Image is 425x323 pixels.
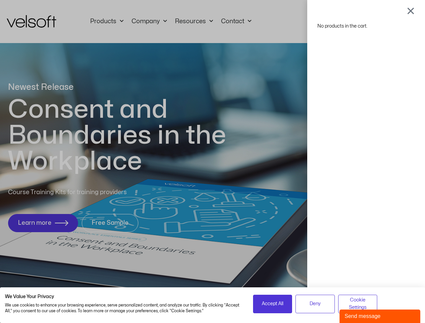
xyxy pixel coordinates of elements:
span: Cookie Settings [343,296,373,312]
button: Deny all cookies [295,295,335,313]
button: Accept all cookies [253,295,292,313]
p: We use cookies to enhance your browsing experience, serve personalized content, and analyze our t... [5,302,243,314]
span: Accept All [262,300,283,308]
iframe: chat widget [340,308,422,323]
button: Adjust cookie preferences [338,295,378,313]
div: No products in the cart. [317,22,415,31]
h2: We Value Your Privacy [5,294,243,300]
span: Deny [310,300,321,308]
